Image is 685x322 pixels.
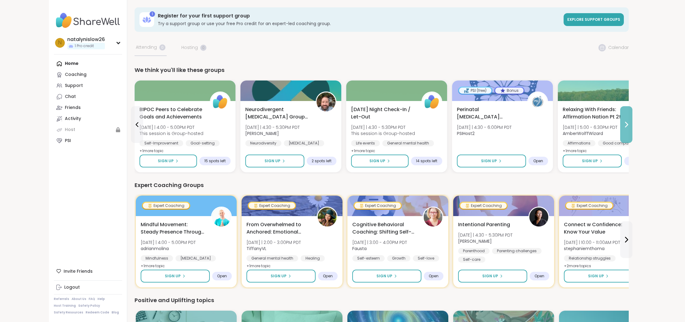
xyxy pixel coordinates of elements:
div: We think you'll like these groups [135,66,629,74]
div: [MEDICAL_DATA] [284,140,324,146]
span: [DATE] | 3:00 - 4:00PM PDT [352,239,407,245]
b: adrianmolina [141,245,169,252]
img: ShareWell [211,92,230,111]
span: Intentional Parenting [458,221,510,228]
button: Sign Up [245,155,304,167]
div: Goal-setting [186,140,220,146]
span: [DATE] | 4:30 - 5:30PM PDT [458,232,513,238]
img: Brian_L [317,92,335,111]
div: Support [65,83,83,89]
span: [DATE] | 2:00 - 3:00PM PDT [246,239,301,245]
div: natalynislow26 [67,36,105,43]
span: Open [323,274,333,279]
img: TiffanyVL [318,208,337,227]
span: Sign Up [481,158,497,164]
h3: Try a support group or use your free Pro credit for an expert-led coaching group. [158,21,560,27]
div: Neurodiversity [245,140,281,146]
span: Explore support groups [567,17,620,22]
span: 1 Pro credit [75,43,94,49]
div: Chat [65,94,76,100]
div: General mental health [246,255,298,261]
a: Activity [54,113,122,124]
span: Sign Up [158,158,174,164]
div: Activity [65,116,81,122]
span: Sign Up [271,273,287,279]
a: Support [54,80,122,91]
a: Explore support groups [564,13,624,26]
div: Growth [387,255,410,261]
div: Affirmations [563,140,595,146]
span: Mindful Movement: Steady Presence Through Yoga [141,221,204,236]
div: Coaching [65,72,87,78]
span: This session is Group-hosted [139,130,203,137]
span: Open [535,274,544,279]
span: Sign Up [582,158,598,164]
img: ShareWell [422,92,441,111]
a: Safety Policy [78,304,100,308]
a: Friends [54,102,122,113]
b: [PERSON_NAME] [458,238,492,244]
div: Bonus [495,88,524,94]
span: [DATE] | 5:00 - 6:30PM PDT [563,124,617,130]
span: Sign Up [588,273,604,279]
span: Open [429,274,439,279]
b: Fausta [352,245,367,252]
img: adrianmolina [212,208,231,227]
div: PSI [65,138,71,144]
span: [DATE] | 4:30 - 6:00PM PDT [457,124,512,130]
span: n [58,39,62,47]
a: About Us [72,297,86,301]
div: Host [65,127,75,133]
span: Relaxing With Friends: Affirmation Nation Pt 2! [563,106,626,121]
div: Healing [301,255,325,261]
a: Logout [54,282,122,293]
div: Good company [598,140,638,146]
div: [MEDICAL_DATA] [176,255,216,261]
button: Sign Up [351,155,409,167]
div: Life events [351,140,380,146]
a: Safety Resources [54,310,83,315]
span: BIPOC Peers to Celebrate Goals and Achievements [139,106,203,121]
a: Chat [54,91,122,102]
div: PSI (free) [459,88,491,94]
a: Coaching [54,69,122,80]
a: Host [54,124,122,135]
h3: Register for your first support group [158,13,560,19]
div: Self-care [458,256,485,263]
span: 15 spots left [204,159,226,163]
a: Host Training [54,304,76,308]
span: [DATE] | 4:30 - 5:30PM PDT [351,124,415,130]
div: Positive and Uplifting topics [135,296,629,305]
button: Sign Up [141,270,210,283]
a: Blog [112,310,119,315]
a: FAQ [89,297,95,301]
span: From Overwhelmed to Anchored: Emotional Regulation [246,221,310,236]
div: Invite Friends [54,266,122,277]
div: Parenthood [458,248,490,254]
div: Self-love [413,255,439,261]
a: Help [98,297,105,301]
button: Sign Up [352,270,421,283]
div: Logout [64,284,80,290]
div: Parenting challenges [492,248,542,254]
span: This session is Group-hosted [351,130,415,137]
a: PSI [54,135,122,146]
div: Expert Coaching [354,203,401,209]
div: Self-Improvement [139,140,183,146]
b: TiffanyVL [246,245,266,252]
div: Expert Coaching [249,203,295,209]
span: Sign Up [482,273,498,279]
span: 2 spots left [312,159,331,163]
div: Expert Coaching [566,203,613,209]
span: Cognitive Behavioral Coaching: Shifting Self-Talk [352,221,416,236]
div: General mental health [382,140,434,146]
b: stephaniemthoma [564,245,605,252]
a: Referrals [54,297,69,301]
div: 1 [150,11,155,17]
div: Relationship struggles [564,255,616,261]
span: Open [533,159,543,163]
img: Fausta [424,208,442,227]
span: Sign Up [265,158,280,164]
div: Expert Coaching [143,203,189,209]
div: Friends [65,105,81,111]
